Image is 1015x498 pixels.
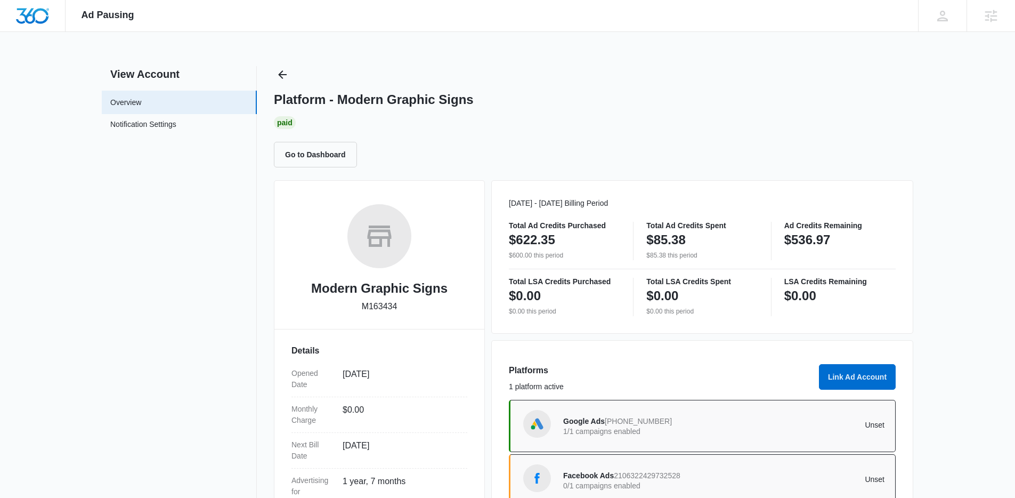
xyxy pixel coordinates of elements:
p: $0.00 [784,287,816,304]
p: $0.00 [646,287,678,304]
p: 1/1 campaigns enabled [563,428,724,435]
p: Total LSA Credits Purchased [509,278,620,285]
p: M163434 [362,300,397,313]
p: $85.38 [646,231,685,248]
p: Total Ad Credits Purchased [509,222,620,229]
a: Go to Dashboard [274,150,363,159]
dd: $0.00 [343,404,459,426]
dd: [DATE] [343,439,459,462]
p: $622.35 [509,231,555,248]
dt: Monthly Charge [291,404,334,426]
p: Total LSA Credits Spent [646,278,758,285]
p: $85.38 this period [646,251,758,260]
button: Back [274,66,291,83]
img: Google Ads [529,416,545,432]
span: Facebook Ads [563,471,614,480]
p: [DATE] - [DATE] Billing Period [509,198,896,209]
p: 1 platform active [509,381,813,392]
dt: Opened Date [291,368,334,390]
p: $0.00 this period [646,307,758,316]
p: $600.00 this period [509,251,620,260]
p: Unset [724,476,885,483]
h3: Platforms [509,364,813,377]
div: Paid [274,116,296,129]
a: Google AdsGoogle Ads[PHONE_NUMBER]1/1 campaigns enabledUnset [509,400,896,452]
p: $0.00 this period [509,307,620,316]
h2: View Account [102,66,257,82]
span: Google Ads [563,417,605,425]
div: Opened Date[DATE] [291,362,467,397]
a: Overview [110,97,141,108]
div: Next Bill Date[DATE] [291,433,467,469]
p: Total Ad Credits Spent [646,222,758,229]
dd: [DATE] [343,368,459,390]
button: Go to Dashboard [274,142,357,167]
dd: 1 year, 7 months [343,475,459,497]
p: LSA Credits Remaining [784,278,896,285]
span: [PHONE_NUMBER] [605,417,672,425]
button: Link Ad Account [819,364,896,390]
h3: Details [291,344,467,357]
dt: Advertising for [291,475,334,497]
h1: Platform - Modern Graphic Signs [274,92,474,108]
h2: Modern Graphic Signs [311,279,448,298]
p: $0.00 [509,287,541,304]
dt: Next Bill Date [291,439,334,462]
img: Facebook Ads [529,470,545,486]
span: 2106322429732528 [614,471,680,480]
span: Ad Pausing [82,10,134,21]
p: 0/1 campaigns enabled [563,482,724,489]
p: Ad Credits Remaining [784,222,896,229]
p: $536.97 [784,231,831,248]
p: Unset [724,421,885,429]
a: Notification Settings [110,119,176,133]
div: Monthly Charge$0.00 [291,397,467,433]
